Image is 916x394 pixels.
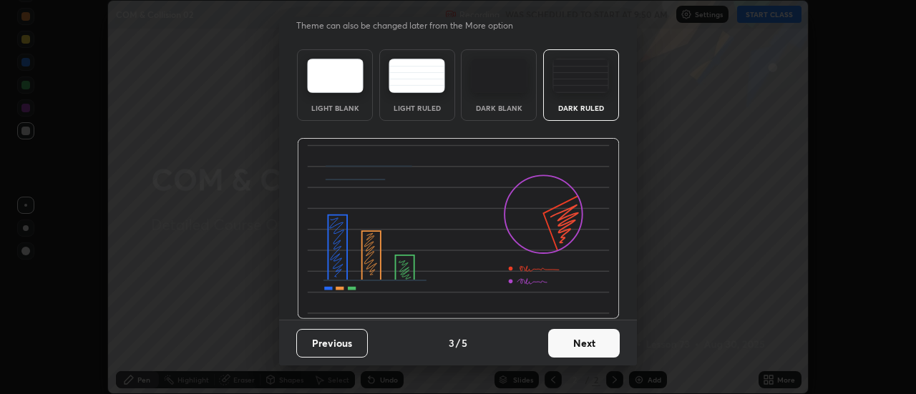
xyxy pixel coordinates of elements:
h4: / [456,335,460,350]
div: Light Ruled [389,104,446,112]
div: Dark Blank [470,104,527,112]
img: darkRuledThemeBanner.864f114c.svg [297,138,620,320]
div: Dark Ruled [552,104,610,112]
h4: 3 [449,335,454,350]
img: darkTheme.f0cc69e5.svg [471,59,527,93]
img: darkRuledTheme.de295e13.svg [552,59,609,93]
button: Previous [296,329,368,358]
h4: 5 [462,335,467,350]
img: lightTheme.e5ed3b09.svg [307,59,364,93]
p: Theme can also be changed later from the More option [296,19,528,32]
button: Next [548,329,620,358]
img: lightRuledTheme.5fabf969.svg [389,59,445,93]
div: Light Blank [306,104,364,112]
